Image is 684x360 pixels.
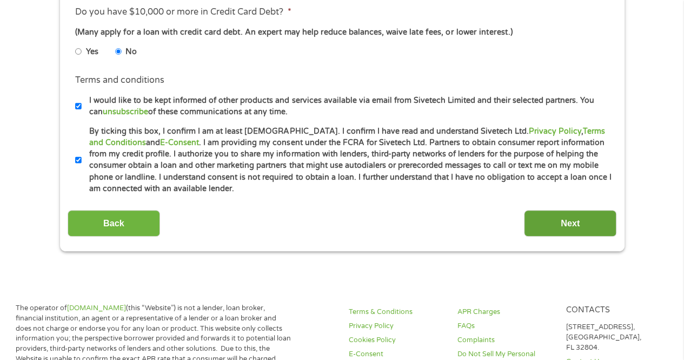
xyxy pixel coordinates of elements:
a: Privacy Policy [528,127,581,136]
a: Terms and Conditions [89,127,605,147]
a: E-Consent [160,138,199,147]
label: I would like to be kept informed of other products and services available via email from Sivetech... [82,95,612,118]
label: Do you have $10,000 or more in Credit Card Debt? [75,6,291,18]
a: Privacy Policy [349,321,444,331]
a: APR Charges [457,307,553,317]
h4: Contacts [566,305,662,316]
label: Yes [86,46,98,58]
label: No [125,46,137,58]
a: E-Consent [349,349,444,359]
a: FAQs [457,321,553,331]
a: Complaints [457,335,553,345]
a: unsubscribe [103,107,148,116]
div: (Many apply for a loan with credit card debt. An expert may help reduce balances, waive late fees... [75,27,608,38]
input: Back [68,210,160,237]
input: Next [524,210,616,237]
a: Terms & Conditions [349,307,444,317]
p: [STREET_ADDRESS], [GEOGRAPHIC_DATA], FL 32804. [566,322,662,353]
a: Cookies Policy [349,335,444,345]
label: By ticking this box, I confirm I am at least [DEMOGRAPHIC_DATA]. I confirm I have read and unders... [82,126,612,195]
a: [DOMAIN_NAME] [67,304,126,312]
label: Terms and conditions [75,75,164,86]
